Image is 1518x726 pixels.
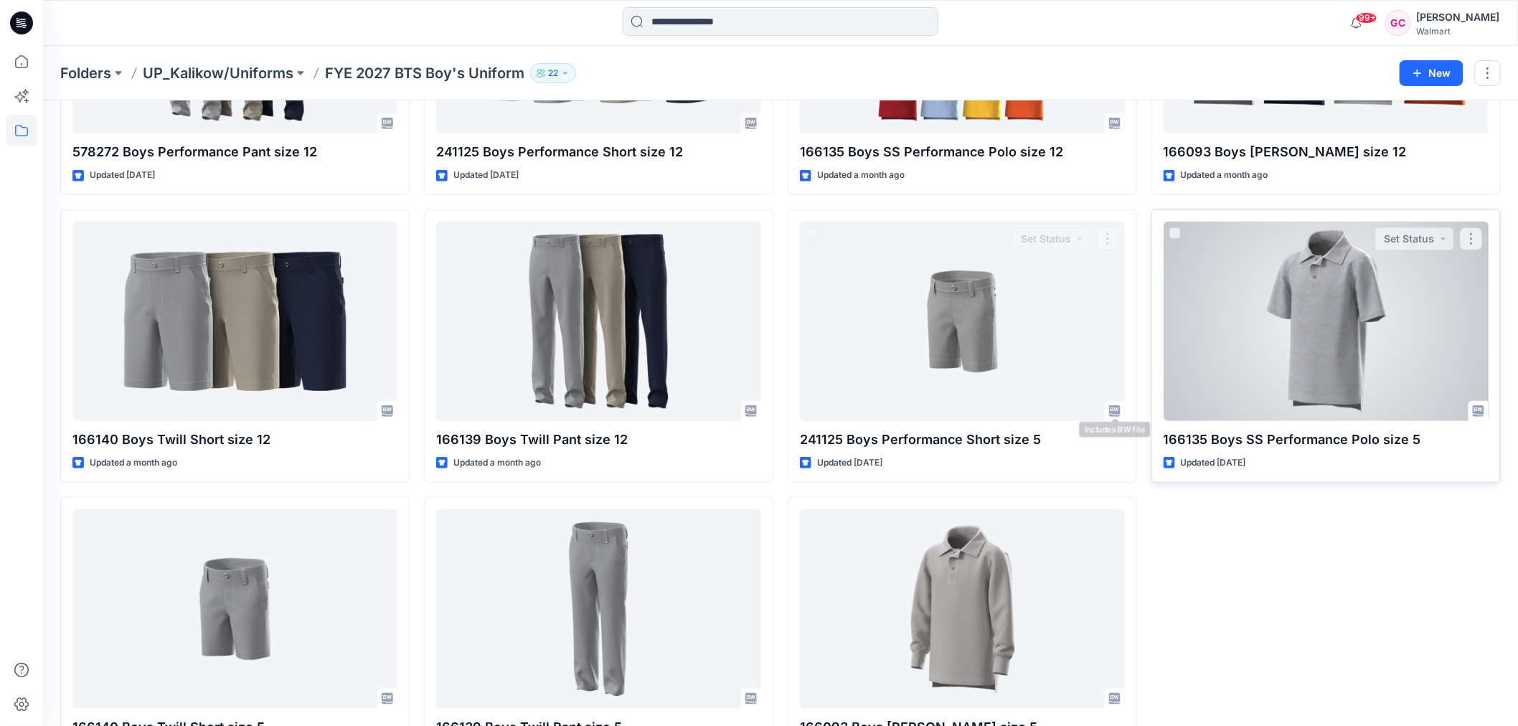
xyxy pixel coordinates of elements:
[800,142,1125,162] p: 166135 Boys SS Performance Polo size 12
[1356,12,1377,24] span: 99+
[1400,60,1463,86] button: New
[453,168,519,183] p: Updated [DATE]
[60,63,111,83] a: Folders
[436,509,761,709] a: 166139 Boys Twill Pant size 5
[800,509,1125,709] a: 166093 Boys LS Polo size 5
[72,222,397,421] a: 166140 Boys Twill Short size 12
[90,168,155,183] p: Updated [DATE]
[436,430,761,450] p: 166139 Boys Twill Pant size 12
[800,222,1125,421] a: 241125 Boys Performance Short size 5
[1164,142,1489,162] p: 166093 Boys [PERSON_NAME] size 12
[817,168,905,183] p: Updated a month ago
[72,509,397,709] a: 166140 Boys Twill Short size 5
[1164,222,1489,421] a: 166135 Boys SS Performance Polo size 5
[453,456,541,471] p: Updated a month ago
[1417,9,1500,26] div: [PERSON_NAME]
[325,63,524,83] p: FYE 2027 BTS Boy's Uniform
[1385,10,1411,36] div: GC
[1181,168,1268,183] p: Updated a month ago
[817,456,882,471] p: Updated [DATE]
[1181,456,1246,471] p: Updated [DATE]
[530,63,576,83] button: 22
[72,142,397,162] p: 578272 Boys Performance Pant size 12
[90,456,177,471] p: Updated a month ago
[800,430,1125,450] p: 241125 Boys Performance Short size 5
[143,63,293,83] a: UP_Kalikow/Uniforms
[1164,430,1489,450] p: 166135 Boys SS Performance Polo size 5
[436,142,761,162] p: 241125 Boys Performance Short size 12
[436,222,761,421] a: 166139 Boys Twill Pant size 12
[72,430,397,450] p: 166140 Boys Twill Short size 12
[1417,26,1500,37] div: Walmart
[548,65,558,81] p: 22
